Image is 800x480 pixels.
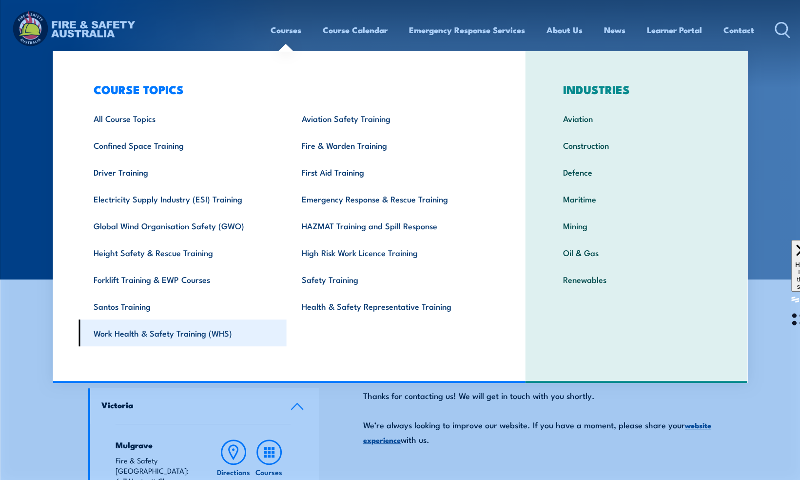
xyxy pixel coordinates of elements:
[647,17,702,43] a: Learner Portal
[548,82,725,96] h3: INDUSTRIES
[363,420,711,445] a: website experience
[287,266,495,293] a: Safety Training
[548,159,725,185] a: Defence
[548,239,725,266] a: Oil & Gas
[363,388,712,447] div: Thanks for contacting us! We will get in touch with you shortly. We’re always looking to improve ...
[546,17,583,43] a: About Us
[287,159,495,185] a: First Aid Training
[90,388,319,424] a: Victoria
[78,185,287,212] a: Electricity Supply Industry (ESI) Training
[271,17,301,43] a: Courses
[287,212,495,239] a: HAZMAT Training and Spill Response
[116,440,197,450] h4: Mulgrave
[78,239,287,266] a: Height Safety & Rescue Training
[287,185,495,212] a: Emergency Response & Rescue Training
[548,105,725,132] a: Aviation
[548,132,725,159] a: Construction
[78,105,287,132] a: All Course Topics
[255,467,282,477] h6: Courses
[78,266,287,293] a: Forklift Training & EWP Courses
[78,159,287,185] a: Driver Training
[287,239,495,266] a: High Risk Work Licence Training
[217,467,250,477] h6: Directions
[604,17,625,43] a: News
[78,320,287,346] a: Work Health & Safety Training (WHS)
[78,132,287,159] a: Confined Space Training
[409,17,525,43] a: Emergency Response Services
[78,293,287,320] a: Santos Training
[548,185,725,212] a: Maritime
[323,17,388,43] a: Course Calendar
[548,266,725,293] a: Renewables
[287,293,495,320] a: Health & Safety Representative Training
[78,82,495,96] h3: COURSE TOPICS
[287,105,495,132] a: Aviation Safety Training
[548,212,725,239] a: Mining
[287,132,495,159] a: Fire & Warden Training
[723,17,754,43] a: Contact
[101,400,276,410] h4: Victoria
[78,212,287,239] a: Global Wind Organisation Safety (GWO)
